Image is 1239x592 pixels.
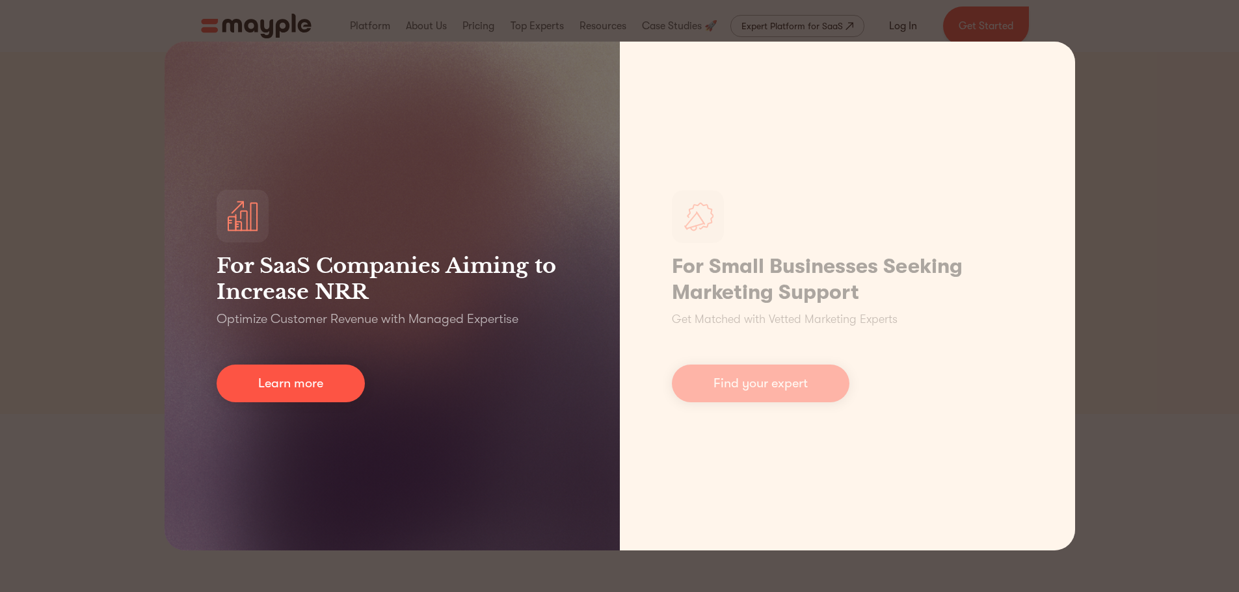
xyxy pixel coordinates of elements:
[217,310,518,328] p: Optimize Customer Revenue with Managed Expertise
[217,253,568,305] h3: For SaaS Companies Aiming to Increase NRR
[672,311,898,328] p: Get Matched with Vetted Marketing Experts
[672,365,849,402] a: Find your expert
[217,365,365,402] a: Learn more
[672,253,1023,305] h1: For Small Businesses Seeking Marketing Support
